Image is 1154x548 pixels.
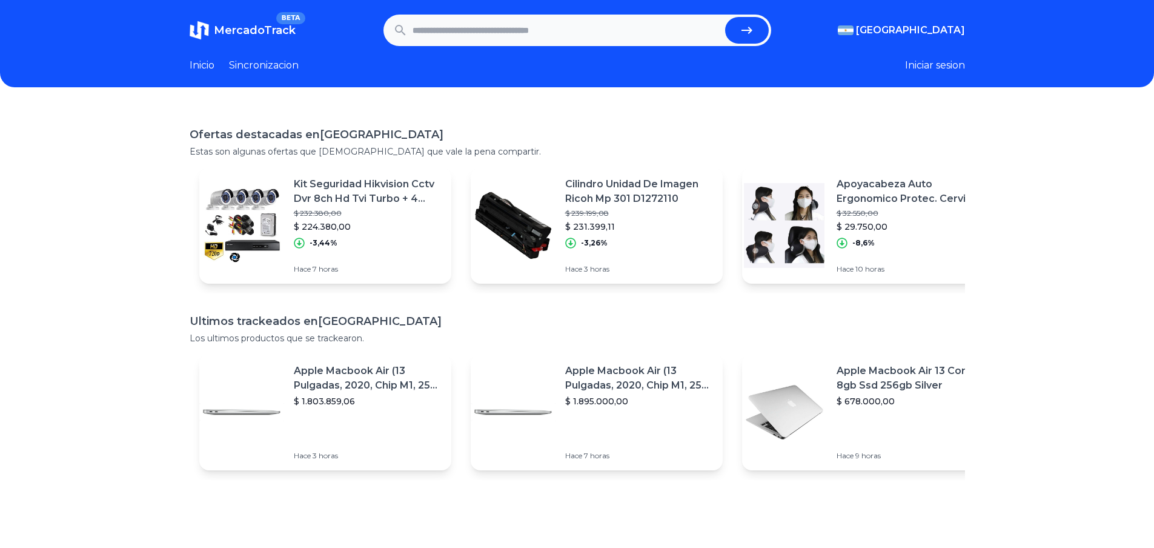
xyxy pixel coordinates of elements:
span: MercadoTrack [214,24,296,37]
img: Featured image [742,370,827,455]
a: Sincronizacion [229,58,299,73]
a: Featured imageApple Macbook Air (13 Pulgadas, 2020, Chip M1, 256 Gb De Ssd, 8 Gb De Ram) - Plata$... [199,354,451,470]
p: Apple Macbook Air 13 Core I5 8gb Ssd 256gb Silver [837,364,984,393]
p: $ 29.750,00 [837,221,984,233]
p: Hace 10 horas [837,264,984,274]
p: $ 32.550,00 [837,209,984,218]
p: Los ultimos productos que se trackearon. [190,332,965,344]
img: Featured image [471,370,555,455]
a: Featured imageKit Seguridad Hikvision Cctv Dvr 8ch Hd Tvi Turbo + 4 Camaras Infrarrojas + Disco R... [199,167,451,284]
a: Featured imageApoyacabeza Auto Ergonomico Protec. Cervical Y Cabeza Negro$ 32.550,00$ 29.750,00-8... [742,167,994,284]
p: -3,26% [581,238,608,248]
p: $ 224.380,00 [294,221,442,233]
a: Featured imageApple Macbook Air (13 Pulgadas, 2020, Chip M1, 256 Gb De Ssd, 8 Gb De Ram) - Plata$... [471,354,723,470]
p: Hace 7 horas [294,264,442,274]
p: $ 1.803.859,06 [294,395,442,407]
p: -3,44% [310,238,337,248]
img: Argentina [838,25,854,35]
img: MercadoTrack [190,21,209,40]
a: Featured imageCilindro Unidad De Imagen Ricoh Mp 301 D1272110$ 239.199,08$ 231.399,11-3,26%Hace 3... [471,167,723,284]
p: Hace 9 horas [837,451,984,461]
a: Featured imageApple Macbook Air 13 Core I5 8gb Ssd 256gb Silver$ 678.000,00Hace 9 horas [742,354,994,470]
p: Apple Macbook Air (13 Pulgadas, 2020, Chip M1, 256 Gb De Ssd, 8 Gb De Ram) - Plata [294,364,442,393]
p: Apple Macbook Air (13 Pulgadas, 2020, Chip M1, 256 Gb De Ssd, 8 Gb De Ram) - Plata [565,364,713,393]
a: Inicio [190,58,214,73]
img: Featured image [199,370,284,455]
button: Iniciar sesion [905,58,965,73]
a: MercadoTrackBETA [190,21,296,40]
p: Hace 7 horas [565,451,713,461]
p: $ 232.380,00 [294,209,442,218]
span: BETA [276,12,305,24]
p: Estas son algunas ofertas que [DEMOGRAPHIC_DATA] que vale la pena compartir. [190,145,965,158]
p: $ 678.000,00 [837,395,984,407]
p: Hace 3 horas [294,451,442,461]
img: Featured image [471,183,555,268]
span: [GEOGRAPHIC_DATA] [856,23,965,38]
p: $ 1.895.000,00 [565,395,713,407]
p: Hace 3 horas [565,264,713,274]
p: $ 231.399,11 [565,221,713,233]
img: Featured image [742,183,827,268]
h1: Ofertas destacadas en [GEOGRAPHIC_DATA] [190,126,965,143]
img: Featured image [199,183,284,268]
p: Apoyacabeza Auto Ergonomico Protec. Cervical Y Cabeza Negro [837,177,984,206]
p: $ 239.199,08 [565,209,713,218]
p: Cilindro Unidad De Imagen Ricoh Mp 301 D1272110 [565,177,713,206]
p: Kit Seguridad Hikvision Cctv Dvr 8ch Hd Tvi Turbo + 4 Camaras Infrarrojas + Disco Rigido + Cables... [294,177,442,206]
button: [GEOGRAPHIC_DATA] [838,23,965,38]
p: -8,6% [852,238,875,248]
h1: Ultimos trackeados en [GEOGRAPHIC_DATA] [190,313,965,330]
